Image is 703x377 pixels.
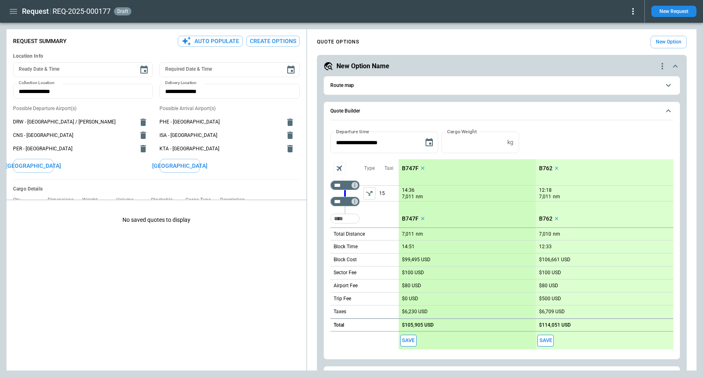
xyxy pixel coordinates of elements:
[334,231,365,238] p: Total Distance
[13,186,300,192] h6: Cargo Details
[13,119,133,126] span: DRW - [GEOGRAPHIC_DATA] / [PERSON_NAME]
[116,9,130,14] span: draft
[220,197,251,203] p: Description
[399,159,673,349] div: scrollable content
[363,187,376,199] span: Type of sector
[384,165,393,172] p: Taxi
[323,61,680,71] button: New Option Namequote-option-actions
[159,105,299,112] p: Possible Arrival Airport(s)
[13,38,67,45] p: Request Summary
[330,83,354,88] h6: Route map
[539,193,551,200] p: 7,011
[379,186,399,201] p: 15
[159,132,280,139] span: ISA - [GEOGRAPHIC_DATA]
[22,6,49,16] h1: Request
[282,127,298,143] button: delete
[402,215,419,222] p: B747F
[13,105,153,112] p: Possible Departure Airport(s)
[151,197,179,203] p: Stackable
[402,257,430,263] p: $99,495 USD
[537,335,554,347] span: Save this aircraft quote and copy details to clipboard
[13,197,27,203] p: Qty
[13,132,133,139] span: CNS - [GEOGRAPHIC_DATA]
[402,270,424,276] p: $100 USD
[537,335,554,347] button: Save
[135,114,151,130] button: delete
[402,296,418,302] p: $0 USD
[48,197,80,203] p: Dimensions
[330,108,360,114] h6: Quote Builder
[421,134,437,151] button: Choose date, selected date is Oct 14, 2025
[539,283,558,289] p: $80 USD
[334,323,344,328] h6: Total
[402,231,414,237] p: 7,011
[539,309,565,315] p: $6,709 USD
[416,231,423,238] p: nm
[330,76,673,95] button: Route map
[400,335,417,347] span: Save this aircraft quote and copy details to clipboard
[402,309,428,315] p: $6,230 USD
[651,6,696,17] button: New Request
[159,159,200,173] button: [GEOGRAPHIC_DATA]
[330,132,673,349] div: Quote Builder
[82,197,104,203] p: Weight
[402,187,415,193] p: 14:36
[330,214,360,223] div: Too short
[136,62,152,78] button: Choose date
[13,53,300,59] h6: Location Info
[334,282,358,289] p: Airport Fee
[402,244,415,250] p: 14:51
[447,128,477,135] label: Cargo Weight
[159,145,280,152] span: KTA - [GEOGRAPHIC_DATA]
[334,256,357,263] p: Block Cost
[330,180,360,190] div: Too short
[13,159,54,173] button: [GEOGRAPHIC_DATA]
[539,322,571,328] p: $114,051 USD
[363,187,376,199] button: left aligned
[400,335,417,347] button: Save
[553,231,560,238] p: nm
[539,215,552,222] p: B762
[7,204,306,236] p: No saved quotes to display
[334,269,356,276] p: Sector Fee
[539,257,570,263] p: $106,661 USD
[116,197,140,203] p: Volume
[330,197,360,206] div: Too short
[330,102,673,121] button: Quote Builder
[336,62,389,71] h5: New Option Name
[282,141,298,157] button: delete
[317,40,359,44] h4: QUOTE OPTIONS
[165,80,196,86] label: Delivery Location
[402,193,414,200] p: 7,011
[364,165,375,172] p: Type
[246,36,300,47] button: Create Options
[402,165,419,172] p: B747F
[402,322,434,328] p: $105,905 USD
[282,114,298,130] button: delete
[334,243,358,250] p: Block Time
[507,139,513,146] p: kg
[539,187,552,193] p: 12:18
[553,193,560,200] p: nm
[539,231,551,237] p: 7,010
[13,145,133,152] span: PER - [GEOGRAPHIC_DATA]
[334,162,346,174] span: Aircraft selection
[135,141,151,157] button: delete
[159,119,280,126] span: PHE - [GEOGRAPHIC_DATA]
[416,193,423,200] p: nm
[539,296,561,302] p: $500 USD
[283,62,299,78] button: Choose date
[186,197,217,203] p: Cargo Type
[336,128,369,135] label: Departure time
[334,308,346,315] p: Taxes
[178,36,243,47] button: Auto Populate
[539,165,552,172] p: B762
[52,6,111,16] h2: REQ-2025-000177
[539,270,561,276] p: $100 USD
[651,36,687,48] button: New Option
[402,283,421,289] p: $80 USD
[657,61,667,71] div: quote-option-actions
[334,295,351,302] p: Trip Fee
[19,80,55,86] label: Collection Location
[135,127,151,143] button: delete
